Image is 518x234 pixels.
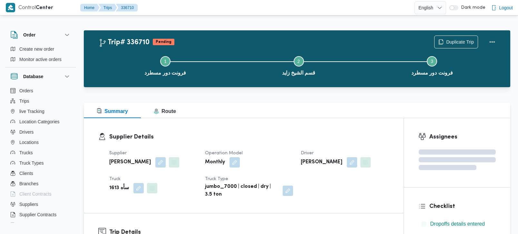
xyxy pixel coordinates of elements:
button: Duplicate Trip [434,36,478,48]
span: Location Categories [19,118,60,126]
h3: Checklist [429,202,496,211]
b: jumbo_7000 | closed | dry | 3.5 ton [205,183,278,198]
b: Pending [156,40,171,44]
span: live Tracking [19,107,44,115]
button: Truck Types [8,158,73,168]
h3: Order [23,31,35,39]
span: Supplier Contracts [19,211,56,219]
span: قسم الشيخ زايد [282,69,316,77]
button: فرونت دور مسطرد [365,48,499,82]
span: Trucks [19,149,33,157]
button: Client Contracts [8,189,73,199]
button: Create new order [8,44,73,54]
span: Operation Model [205,151,243,155]
span: Truck Types [19,159,44,167]
button: Trucks [8,148,73,158]
b: [PERSON_NAME] [301,158,342,166]
b: سأه 1613 [109,184,129,192]
button: Trips [98,4,117,12]
button: Clients [8,168,73,178]
button: Orders [8,86,73,96]
div: Order [5,44,76,67]
span: Pending [153,39,174,45]
span: Branches [19,180,38,188]
button: Monitor active orders [8,54,73,65]
button: Branches [8,178,73,189]
span: Locations [19,138,39,146]
span: Orders [19,87,33,95]
b: [PERSON_NAME] [109,158,151,166]
b: Monthly [205,158,225,166]
button: قسم الشيخ زايد [232,48,366,82]
button: Trips [8,96,73,106]
span: فرونت دور مسطرد [411,69,453,77]
button: Logout [489,1,515,14]
span: 3 [431,59,433,64]
span: Clients [19,169,33,177]
span: Client Contracts [19,190,52,198]
button: Suppliers [8,199,73,209]
button: live Tracking [8,106,73,117]
span: Logout [499,4,513,12]
span: Truck Type [205,177,228,181]
button: 336710 [116,4,138,12]
img: X8yXhbKr1z7QwAAAABJRU5ErkJggg== [6,3,15,12]
span: Create new order [19,45,54,53]
h3: Assignees [429,133,496,141]
span: فرونت دور مسطرد [144,69,186,77]
button: Devices [8,220,73,230]
button: Locations [8,137,73,148]
button: Database [10,73,71,80]
button: Actions [486,36,499,48]
span: Summary [97,108,128,114]
span: Driver [301,151,314,155]
span: Route [154,108,176,114]
span: Drivers [19,128,34,136]
span: Dropoffs details entered [430,221,485,227]
span: Dark mode [458,5,485,10]
span: Suppliers [19,200,38,208]
span: 1 [164,59,167,64]
h2: Trip# 336710 [99,38,150,47]
b: Center [36,5,53,10]
div: Database [5,86,76,225]
h3: Supplier Details [109,133,389,141]
span: 2 [298,59,300,64]
span: Duplicate Trip [446,38,474,46]
span: Devices [19,221,35,229]
button: Home [80,4,100,12]
h3: Database [23,73,43,80]
span: Monitor active orders [19,56,62,63]
button: Order [10,31,71,39]
button: Supplier Contracts [8,209,73,220]
button: فرونت دور مسطرد [99,48,232,82]
button: Location Categories [8,117,73,127]
span: Supplier [109,151,127,155]
span: Truck [109,177,121,181]
button: Drivers [8,127,73,137]
span: Trips [19,97,29,105]
button: Dropoffs details entered [419,219,496,229]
